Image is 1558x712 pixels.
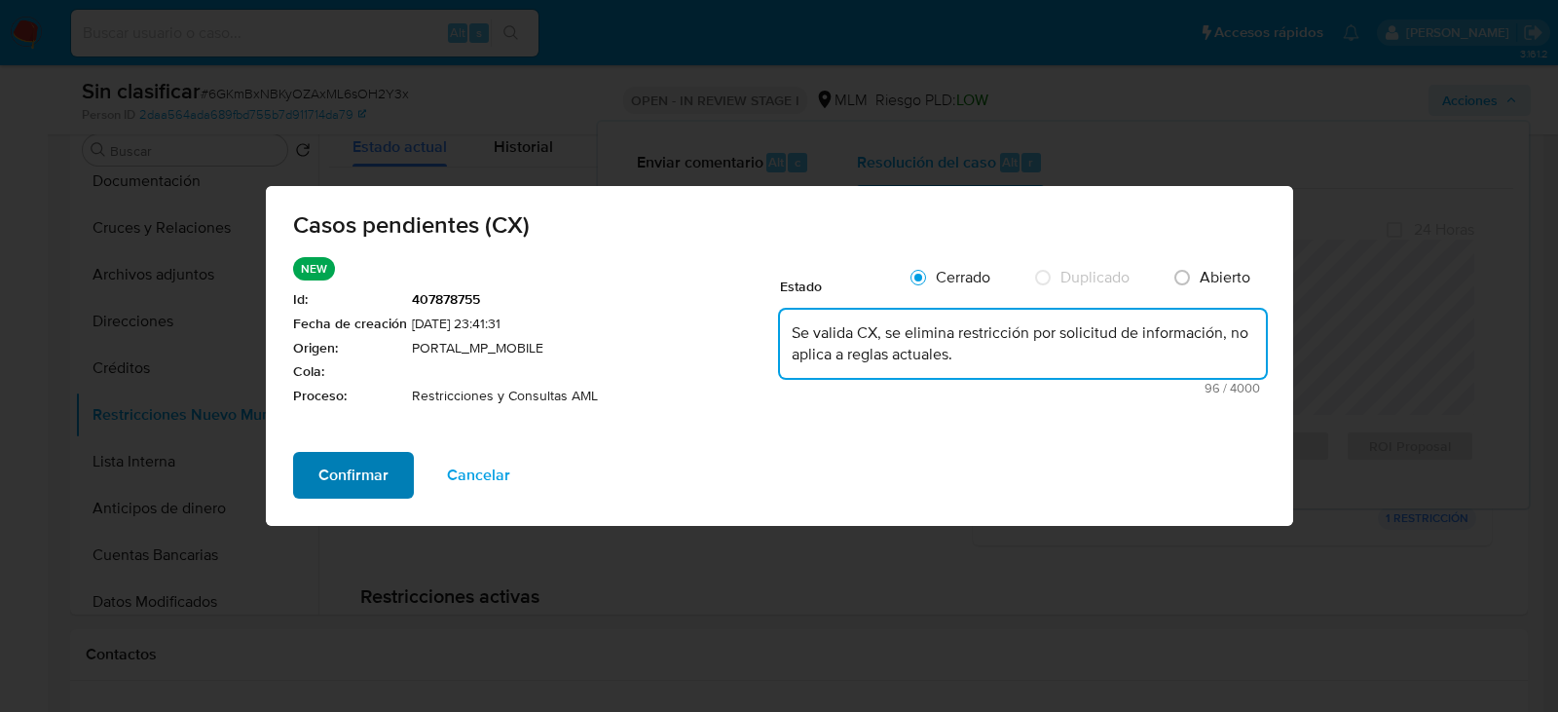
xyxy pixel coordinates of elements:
span: [DATE] 23:41:31 [412,315,780,334]
span: Proceso : [293,387,407,406]
span: Cancelar [447,454,510,497]
span: Cola : [293,362,407,382]
span: Fecha de creación [293,315,407,334]
span: 407878755 [412,290,780,310]
span: Abierto [1200,266,1250,288]
span: Confirmar [318,454,389,497]
span: Cerrado [936,266,990,288]
textarea: Se valida CX, se elimina restricción por solicitud de información, no aplica a reglas actuales. [780,310,1266,378]
span: Origen : [293,339,407,358]
span: Restricciones y Consultas AML [412,387,780,406]
p: NEW [293,257,335,281]
button: Cancelar [422,452,536,499]
span: PORTAL_MP_MOBILE [412,339,780,358]
span: Máximo 4000 caracteres [786,382,1260,394]
span: Casos pendientes (CX) [293,213,1266,237]
span: Id : [293,290,407,310]
div: Estado [780,257,897,306]
button: Confirmar [293,452,414,499]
